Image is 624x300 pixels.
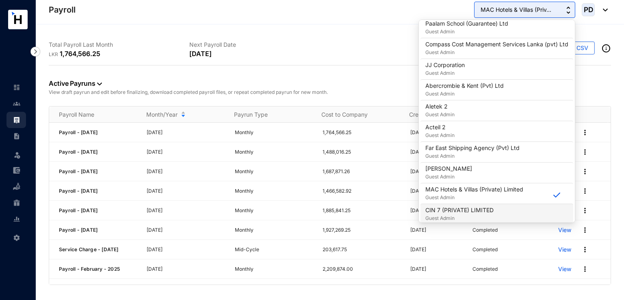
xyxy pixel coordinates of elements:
p: MAC Hotels & Villas (Private) Limited [425,185,523,193]
p: [DATE] [410,128,463,137]
p: [DATE] [147,187,225,195]
p: 1,488,016.25 [323,148,401,156]
span: Payroll - [DATE] [59,227,97,233]
p: Guest Admin [425,131,455,139]
p: Compass Cost Management Services Lanka (pvt) Ltd [425,40,568,48]
p: [DATE] [147,285,225,293]
p: [DATE] [147,246,225,254]
p: [DATE] [147,265,225,273]
p: Monthly [235,187,313,195]
p: Completed [472,285,498,293]
img: people-unselected.118708e94b43a90eceab.svg [13,100,20,107]
p: [DATE] [410,265,463,273]
span: Payroll - [DATE] [59,207,97,213]
p: [DATE] [410,226,463,234]
p: Completed [472,265,498,273]
p: 203,617.75 [323,246,401,254]
a: View [558,285,571,293]
p: Next Payroll Date [189,41,330,49]
img: leave-unselected.2934df6273408c3f84d9.svg [13,151,21,159]
img: more.27664ee4a8faa814348e188645a3c1fc.svg [581,187,589,195]
p: 1,927,269.25 [323,226,401,234]
p: View draft payrun and edit before finalizing, download completed payroll files, or repeat complet... [49,88,611,96]
p: Far East Shipping Agency (Pvt) Ltd [425,144,520,152]
p: 1,568,063.00 [323,285,401,293]
p: [DATE] [147,128,225,137]
p: Guest Admin [425,90,504,98]
p: Monthly [235,207,313,215]
p: Monthly [235,128,313,137]
p: Guest Admin [425,111,455,119]
a: View [558,226,571,234]
li: Gratuity [6,195,26,211]
img: more.27664ee4a8faa814348e188645a3c1fc.svg [581,226,589,234]
img: dropdown-black.8e83cc76930a90b1a4fdb6d089b7bf3a.svg [599,9,608,11]
img: home-unselected.a29eae3204392db15eaf.svg [13,84,20,91]
p: [DATE] [410,148,463,156]
span: Payroll - [DATE] [59,168,97,174]
p: Guest Admin [425,173,472,181]
th: Payroll Name [49,107,136,123]
li: Contracts [6,128,26,144]
li: Home [6,79,26,96]
span: Service Charge - [DATE] [59,246,119,252]
p: 1,764,566.25 [60,49,100,59]
a: Active Payruns [49,79,102,87]
p: Paalam School (Guarantee) Ltd [425,20,508,28]
p: Guest Admin [425,214,494,222]
p: Guest Admin [425,28,508,36]
img: gratuity-unselected.a8c340787eea3cf492d7.svg [13,199,20,207]
p: Guest Admin [425,152,520,160]
p: 1,687,871.26 [323,167,401,176]
p: Abercrombie & Kent (Pvt) Ltd [425,82,504,90]
th: Created [399,107,461,123]
p: [DATE] [410,285,463,293]
li: Expenses [6,162,26,178]
th: Cost to Company [312,107,399,123]
p: Total Payroll Last Month [49,41,189,49]
img: dropdown-black.8e83cc76930a90b1a4fdb6d089b7bf3a.svg [97,83,102,85]
p: [DATE] [147,167,225,176]
p: [DATE] [410,207,463,215]
p: Guest Admin [425,193,523,202]
li: Loan [6,178,26,195]
p: [DATE] [410,167,463,176]
p: Monthly [235,285,313,293]
p: Payroll [49,4,76,15]
p: 2,209,874.00 [323,265,401,273]
img: up-down-arrow.74152d26bf9780fbf563ca9c90304185.svg [566,7,570,14]
p: View [558,265,571,273]
li: Reports [6,211,26,227]
img: more.27664ee4a8faa814348e188645a3c1fc.svg [581,246,589,254]
span: MAC Hotels & Villas (Priv... [481,5,551,14]
span: Payroll - February - 2025 [59,266,120,272]
li: Payroll [6,112,26,128]
img: loan-unselected.d74d20a04637f2d15ab5.svg [13,183,20,190]
p: [DATE] [147,207,225,215]
p: 1,466,582.92 [323,187,401,195]
img: settings-unselected.1febfda315e6e19643a1.svg [13,234,20,241]
span: PD [583,6,593,13]
img: expense-unselected.2edcf0507c847f3e9e96.svg [13,167,20,174]
p: CIN 7 (PRIVATE) LIMITED [425,206,494,214]
p: Monthly [235,167,313,176]
p: Completed [472,246,498,254]
li: Contacts [6,96,26,112]
img: more.27664ee4a8faa814348e188645a3c1fc.svg [581,265,589,273]
img: more.27664ee4a8faa814348e188645a3c1fc.svg [581,167,589,176]
a: View [558,246,571,254]
button: MAC Hotels & Villas (Priv... [474,2,575,18]
p: Completed [472,226,498,234]
img: payroll.289672236c54bbec4828.svg [13,116,20,124]
span: Month/Year [146,111,178,119]
p: [DATE] [410,187,463,195]
p: [PERSON_NAME] [425,165,472,173]
p: [DATE] [147,148,225,156]
p: Monthly [235,226,313,234]
p: Monthly [235,148,313,156]
img: more.27664ee4a8faa814348e188645a3c1fc.svg [581,128,589,137]
p: [DATE] [410,246,463,254]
